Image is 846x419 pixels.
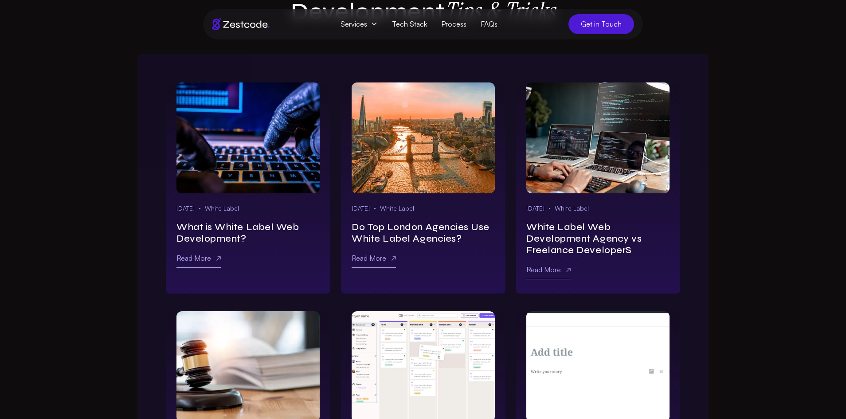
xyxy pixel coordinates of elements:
h2: What is White Label Web Development? [176,222,320,245]
span: Read More [176,254,211,262]
a: Read More [352,252,396,268]
a: Process [434,16,474,32]
a: Read More [526,263,571,279]
span: White Label [205,204,239,213]
a: Tech Stack [385,16,434,32]
span: Read More [526,265,561,274]
a: FAQs [474,16,505,32]
span: White Label [380,204,414,213]
img: Brand logo of zestcode digital [212,18,270,30]
span: Read More [352,254,386,262]
a: Read More [176,252,221,268]
a: Get in Touch [568,14,634,34]
h2: Do Top London Agencies Use White Label Agencies? [352,222,495,245]
span: [DATE] [176,204,195,213]
span: [DATE] [352,204,370,213]
span: Services [333,16,385,32]
span: [DATE] [526,204,544,213]
span: White Label [555,204,589,213]
h2: White Label Web Development Agency vs Freelance DeveloperS [526,222,670,256]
